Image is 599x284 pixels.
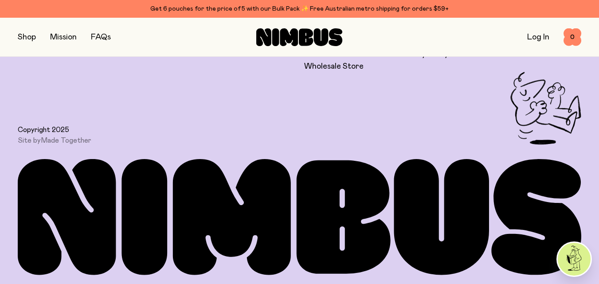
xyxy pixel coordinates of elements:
div: Get 6 pouches for the price of 5 with our Bulk Pack ✨ Free Australian metro shipping for orders $59+ [18,4,581,14]
span: Site by [18,136,91,145]
span: Copyright 2025 [18,125,69,134]
a: Mission [50,33,77,41]
a: FAQs [91,33,111,41]
a: Wholesale Store [304,61,364,72]
img: agent [558,243,591,276]
button: 0 [564,28,581,46]
a: Made Together [41,137,91,144]
a: Log In [527,33,549,41]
